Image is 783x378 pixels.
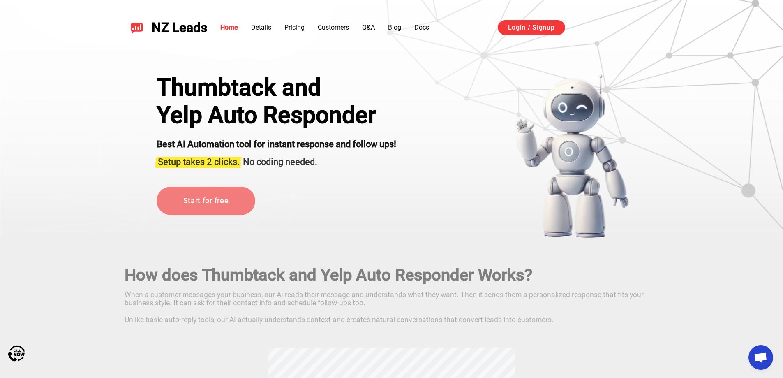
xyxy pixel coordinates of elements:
a: Customers [318,23,349,31]
strong: Best AI Automation tool for instant response and follow ups! [157,139,396,149]
img: yelp bot [515,74,630,239]
a: Details [251,23,271,31]
span: NZ Leads [152,20,207,35]
div: Thumbtack and [157,74,396,101]
a: Blog [388,23,401,31]
h3: No coding needed. [157,152,396,169]
img: NZ Leads logo [130,21,143,34]
a: Pricing [284,23,305,31]
span: Setup takes 2 clicks. [158,157,240,167]
a: Login / Signup [498,20,565,35]
h2: How does Thumbtack and Yelp Auto Responder Works? [125,266,659,285]
h1: Yelp Auto Responder [157,101,396,128]
img: Call Now [8,345,25,362]
a: Home [220,23,238,31]
a: Docs [414,23,429,31]
p: When a customer messages your business, our AI reads their message and understands what they want... [125,287,659,324]
a: Start for free [157,187,255,215]
a: Q&A [362,23,375,31]
a: Open chat [748,345,773,370]
iframe: Sign in with Google Button [573,19,664,37]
